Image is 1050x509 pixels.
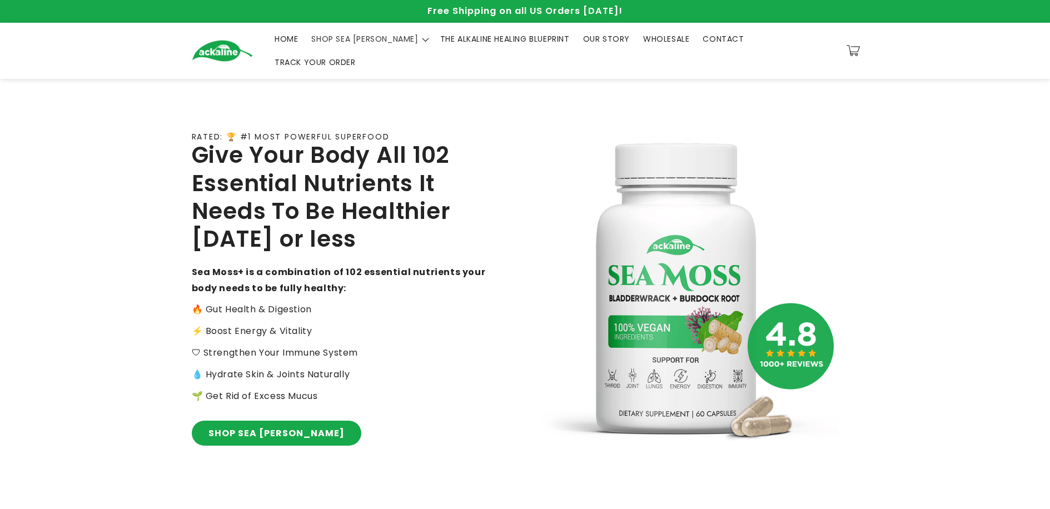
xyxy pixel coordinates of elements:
[192,40,253,62] img: Ackaline
[192,421,361,446] a: SHOP SEA [PERSON_NAME]
[268,27,305,51] a: HOME
[192,345,486,361] p: 🛡 Strengthen Your Immune System
[192,141,486,253] h2: Give Your Body All 102 Essential Nutrients It Needs To Be Healthier [DATE] or less
[696,27,750,51] a: CONTACT
[192,266,486,295] strong: Sea Moss+ is a combination of 102 essential nutrients your body needs to be fully healthy:
[192,388,486,405] p: 🌱 Get Rid of Excess Mucus
[268,51,362,74] a: TRACK YOUR ORDER
[636,27,696,51] a: WHOLESALE
[275,34,298,44] span: HOME
[703,34,744,44] span: CONTACT
[643,34,689,44] span: WHOLESALE
[192,132,390,142] p: RATED: 🏆 #1 MOST POWERFUL SUPERFOOD
[192,302,486,318] p: 🔥 Gut Health & Digestion
[427,4,623,17] span: Free Shipping on all US Orders [DATE]!
[275,57,356,67] span: TRACK YOUR ORDER
[576,27,636,51] a: OUR STORY
[311,34,418,44] span: SHOP SEA [PERSON_NAME]
[440,34,570,44] span: THE ALKALINE HEALING BLUEPRINT
[583,34,630,44] span: OUR STORY
[192,367,486,383] p: 💧 Hydrate Skin & Joints Naturally
[192,323,486,340] p: ⚡️ Boost Energy & Vitality
[434,27,576,51] a: THE ALKALINE HEALING BLUEPRINT
[305,27,433,51] summary: SHOP SEA [PERSON_NAME]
